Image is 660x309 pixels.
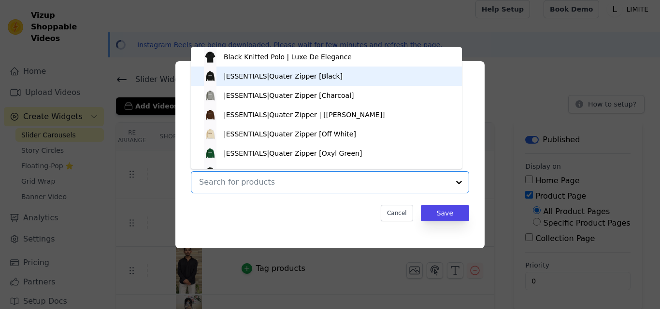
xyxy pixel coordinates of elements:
div: |ESSENTIALS|Quater Zipper [Off White] [224,129,356,139]
div: EVAN | Cotton Linen Shirt | Black | C2A1 [224,168,359,177]
img: product thumbnail [201,105,220,124]
div: |ESSENTIALS|Quater Zipper [Oxyl Green] [224,148,362,158]
img: product thumbnail [201,67,220,86]
div: |ESSENTIALS|Quater Zipper | [[PERSON_NAME]] [224,110,385,120]
div: Black Knitted Polo | Luxe De Elegance [224,52,352,62]
img: product thumbnail [201,47,220,67]
img: product thumbnail [201,163,220,182]
div: |ESSENTIALS|Quater Zipper [Black] [224,71,343,81]
input: Search for products [199,176,449,188]
div: |ESSENTIALS|Quater Zipper [Charcoal] [224,91,354,100]
button: Save [421,205,469,221]
img: product thumbnail [201,144,220,163]
button: Cancel [381,205,413,221]
img: product thumbnail [201,124,220,144]
img: product thumbnail [201,86,220,105]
